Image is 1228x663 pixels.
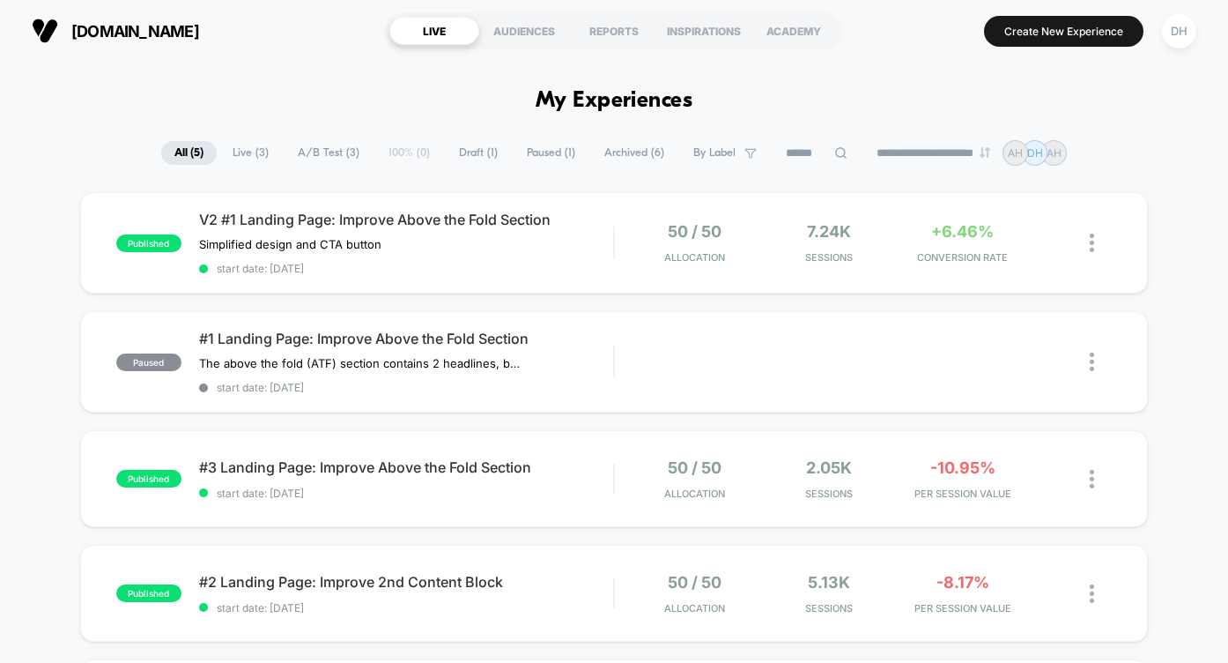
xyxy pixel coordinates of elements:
span: Allocation [664,488,725,500]
img: Visually logo [32,18,58,44]
div: LIVE [389,17,479,45]
div: AUDIENCES [479,17,569,45]
span: start date: [DATE] [199,601,614,615]
span: start date: [DATE] [199,262,614,275]
span: 7.24k [807,222,851,241]
span: published [116,585,181,602]
span: Sessions [766,602,891,615]
span: PER SESSION VALUE [900,488,1025,500]
span: Draft ( 1 ) [446,141,511,165]
span: #2 Landing Page: Improve 2nd Content Block [199,573,614,591]
span: paused [116,354,181,371]
span: -8.17% [936,573,989,592]
span: All ( 5 ) [161,141,217,165]
span: start date: [DATE] [199,381,614,394]
span: 50 / 50 [668,458,721,477]
div: ACADEMY [749,17,839,45]
span: CONVERSION RATE [900,251,1025,264]
div: INSPIRATIONS [659,17,749,45]
span: Allocation [664,602,725,615]
h1: My Experiences [536,88,693,114]
p: DH [1027,146,1043,160]
span: Simplified design and CTA button [199,237,381,251]
img: close [1090,353,1094,371]
span: start date: [DATE] [199,487,614,500]
span: Paused ( 1 ) [514,141,588,165]
span: #1 Landing Page: Improve Above the Fold Section [199,330,614,347]
p: AH [1008,146,1023,160]
div: DH [1162,14,1196,48]
button: [DOMAIN_NAME] [26,17,204,45]
span: Sessions [766,251,891,264]
span: 5.13k [808,573,850,592]
span: published [116,470,181,488]
span: 2.05k [806,458,852,477]
span: Sessions [766,488,891,500]
span: Live ( 3 ) [219,141,282,165]
img: close [1090,585,1094,603]
button: Create New Experience [984,16,1143,47]
span: Allocation [664,251,725,264]
span: -10.95% [930,458,995,477]
button: DH [1157,13,1202,49]
span: 50 / 50 [668,573,721,592]
span: PER SESSION VALUE [900,602,1025,615]
span: Archived ( 6 ) [591,141,677,165]
span: [DOMAIN_NAME] [71,22,199,41]
p: AH [1047,146,1062,160]
span: published [116,235,181,252]
div: REPORTS [569,17,659,45]
span: #3 Landing Page: Improve Above the Fold Section [199,458,614,476]
span: +6.46% [931,222,994,241]
img: end [980,147,990,158]
span: A/B Test ( 3 ) [285,141,373,165]
span: 50 / 50 [668,222,721,241]
span: V2 #1 Landing Page: Improve Above the Fold Section [199,211,614,228]
span: The above the fold (ATF) section contains 2 headlines, but no CTA button or shoppable elements. I... [199,356,526,370]
img: close [1090,470,1094,488]
img: close [1090,234,1094,252]
span: By Label [693,146,736,160]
